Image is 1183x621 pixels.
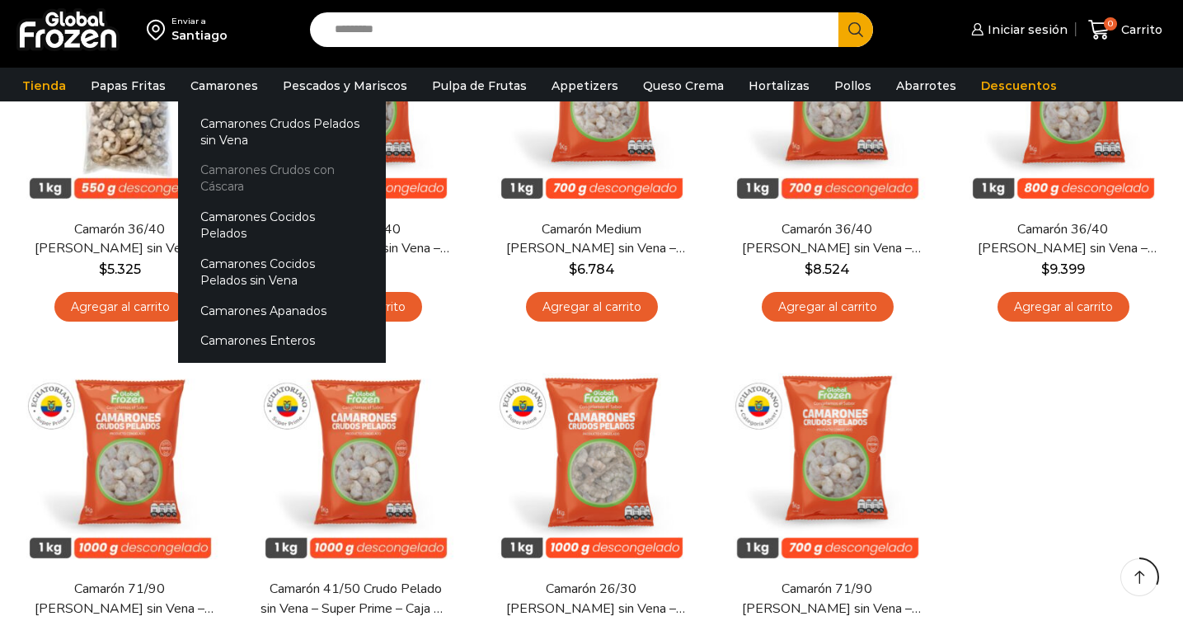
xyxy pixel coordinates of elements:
[983,21,1068,38] span: Iniciar sesión
[178,326,386,356] a: Camarones Enteros
[973,70,1065,101] a: Descuentos
[740,70,818,101] a: Hortalizas
[732,220,922,258] a: Camarón 36/40 [PERSON_NAME] sin Vena – Silver – Caja 10 kg
[805,261,813,277] span: $
[54,292,186,322] a: Agregar al carrito: “Camarón 36/40 Crudo Pelado sin Vena - Bronze - Caja 10 kg”
[838,12,873,47] button: Search button
[275,70,415,101] a: Pescados y Mariscos
[732,580,922,618] a: Camarón 71/90 [PERSON_NAME] sin Vena – Silver – Caja 10 kg
[543,70,627,101] a: Appetizers
[178,155,386,202] a: Camarones Crudos con Cáscara
[99,261,141,277] bdi: 5.325
[762,292,894,322] a: Agregar al carrito: “Camarón 36/40 Crudo Pelado sin Vena - Silver - Caja 10 kg”
[496,580,686,618] a: Camarón 26/30 [PERSON_NAME] sin Vena – Super Prime – Caja 10 kg
[968,220,1157,258] a: Camarón 36/40 [PERSON_NAME] sin Vena – Gold – Caja 10 kg
[569,261,577,277] span: $
[182,70,266,101] a: Camarones
[1041,261,1049,277] span: $
[14,70,74,101] a: Tienda
[261,580,450,618] a: Camarón 41/50 Crudo Pelado sin Vena – Super Prime – Caja 10 kg
[178,108,386,155] a: Camarones Crudos Pelados sin Vena
[178,295,386,326] a: Camarones Apanados
[171,16,228,27] div: Enviar a
[1104,17,1117,31] span: 0
[805,261,850,277] bdi: 8.524
[25,580,214,618] a: Camarón 71/90 [PERSON_NAME] sin Vena – Super Prime – Caja 10 kg
[998,292,1129,322] a: Agregar al carrito: “Camarón 36/40 Crudo Pelado sin Vena - Gold - Caja 10 kg”
[967,13,1068,46] a: Iniciar sesión
[424,70,535,101] a: Pulpa de Frutas
[526,292,658,322] a: Agregar al carrito: “Camarón Medium Crudo Pelado sin Vena - Silver - Caja 10 kg”
[635,70,732,101] a: Queso Crema
[888,70,965,101] a: Abarrotes
[178,249,386,296] a: Camarones Cocidos Pelados sin Vena
[1084,11,1167,49] a: 0 Carrito
[171,27,228,44] div: Santiago
[569,261,615,277] bdi: 6.784
[25,220,214,258] a: Camarón 36/40 [PERSON_NAME] sin Vena – Bronze – Caja 10 kg
[1041,261,1085,277] bdi: 9.399
[99,261,107,277] span: $
[178,202,386,249] a: Camarones Cocidos Pelados
[496,220,686,258] a: Camarón Medium [PERSON_NAME] sin Vena – Silver – Caja 10 kg
[1117,21,1162,38] span: Carrito
[82,70,174,101] a: Papas Fritas
[147,16,171,44] img: address-field-icon.svg
[826,70,880,101] a: Pollos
